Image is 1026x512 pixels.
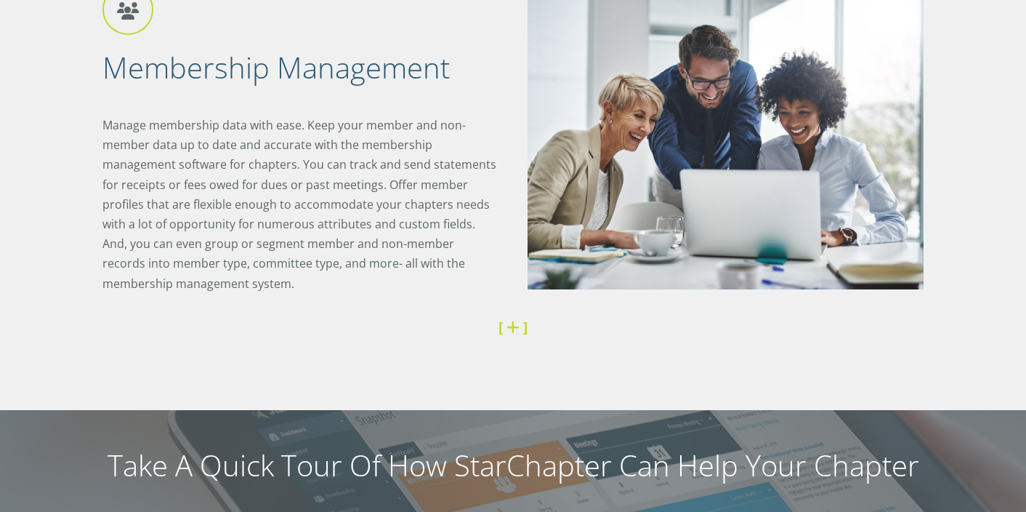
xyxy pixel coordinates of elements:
p: Manage membership data with ease. Keep your member and non-member data up to date and accurate wi... [102,116,498,294]
strong: [ [498,317,503,337]
h2: Take A Quick Tour Of How StarChapter Can Help Your Chapter [15,447,1011,484]
strong: ] [523,317,528,337]
h2: Membership Management [102,49,498,87]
